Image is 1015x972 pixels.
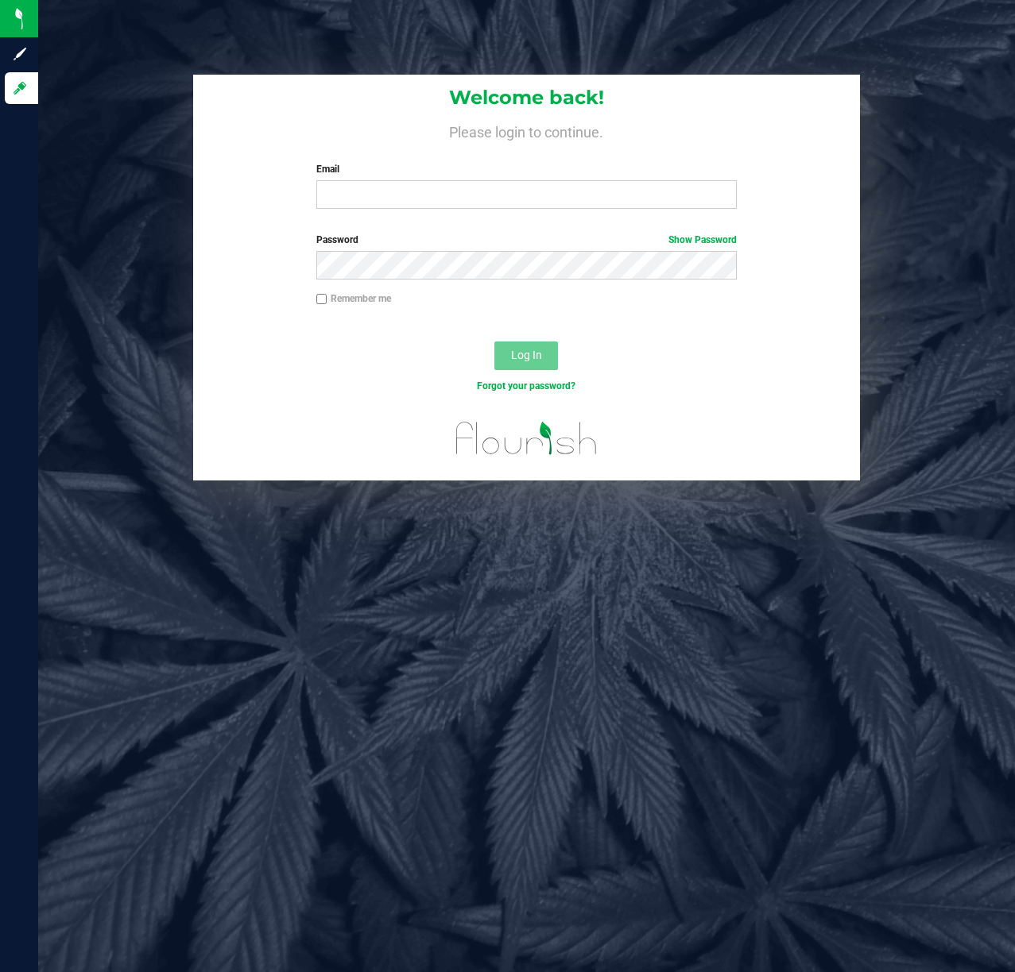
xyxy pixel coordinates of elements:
[477,380,575,391] a: Forgot your password?
[12,46,28,62] inline-svg: Sign up
[12,80,28,96] inline-svg: Log in
[316,291,391,306] label: Remember me
[193,121,860,140] h4: Please login to continue.
[494,341,558,370] button: Log In
[316,234,358,245] span: Password
[193,87,860,108] h1: Welcome back!
[668,234,737,245] a: Show Password
[316,294,327,305] input: Remember me
[444,410,610,467] img: flourish_logo.svg
[511,349,542,361] span: Log In
[316,162,738,176] label: Email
